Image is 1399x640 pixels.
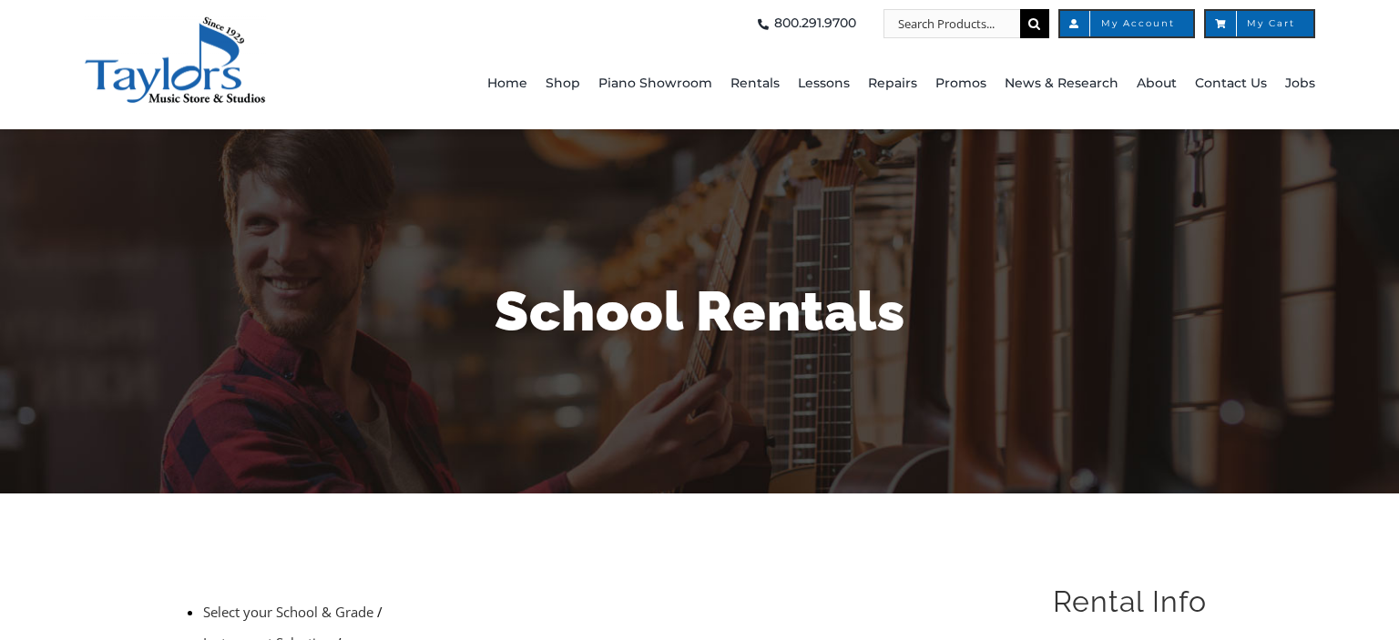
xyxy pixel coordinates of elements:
[546,69,580,98] span: Shop
[167,273,1232,350] h1: School Rentals
[730,38,780,129] a: Rentals
[175,574,1002,622] p: Please consult your teacher for correct sizing. The suggestions provided below are to be used as ...
[404,9,1315,38] nav: Top Right
[883,9,1020,38] input: Search Products...
[598,38,712,129] a: Piano Showroom
[774,9,856,38] span: 800.291.9700
[189,529,359,547] a: Select your School & Grade
[404,38,1315,129] nav: Main Menu
[1137,38,1177,129] a: About
[546,38,580,129] a: Shop
[1020,9,1049,38] input: Search
[598,69,712,98] span: Piano Showroom
[730,69,780,98] span: Rentals
[1137,69,1177,98] span: About
[1224,19,1295,28] span: My Cart
[532,526,660,550] li: Books & Accessories
[1058,9,1195,38] a: My Account
[868,69,917,98] span: Repairs
[935,38,986,129] a: Promos
[752,9,856,38] a: 800.291.9700
[1204,9,1315,38] a: My Cart
[487,38,527,129] a: Home
[487,69,527,98] span: Home
[1005,38,1118,129] a: News & Research
[798,69,850,98] span: Lessons
[1195,69,1267,98] span: Contact Us
[1195,38,1267,129] a: Contact Us
[1285,38,1315,129] a: Jobs
[935,69,986,98] span: Promos
[1054,517,1231,549] h2: Rental Info
[1063,563,1204,587] li: School/District
[1005,69,1118,98] span: News & Research
[868,38,917,129] a: Repairs
[514,529,528,547] span: /
[1078,19,1175,28] span: My Account
[1285,69,1315,98] span: Jobs
[363,529,377,547] span: /
[381,529,510,547] a: Instrument Selection
[84,14,266,32] a: taylors-music-store-west-chester
[798,38,850,129] a: Lessons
